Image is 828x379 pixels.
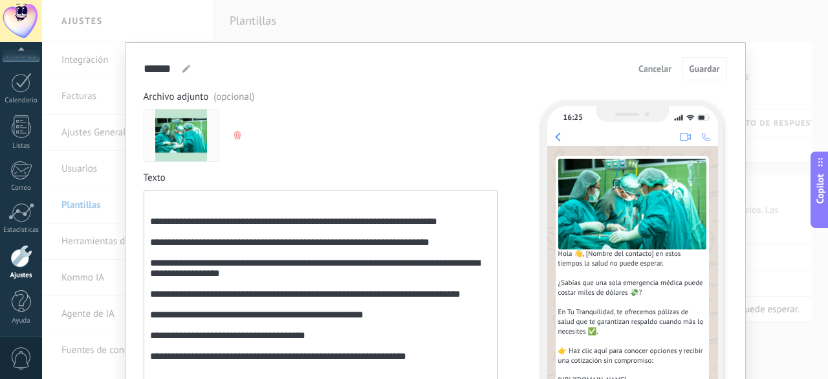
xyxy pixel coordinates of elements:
[814,174,827,203] span: Copilot
[3,226,40,235] div: Estadísticas
[213,91,254,104] span: (opcional)
[3,142,40,150] div: Listas
[563,113,583,122] div: 16:25
[3,271,40,280] div: Ajustes
[3,97,40,105] div: Calendario
[155,109,207,161] img: Preview
[633,59,677,78] button: Cancelar
[558,159,706,249] img: Preview
[144,91,498,104] span: Archivo adjunto
[689,64,719,73] span: Guardar
[638,64,671,73] span: Cancelar
[3,317,40,325] div: Ayuda
[144,172,498,185] span: Texto
[682,57,726,80] button: Guardar
[3,184,40,192] div: Correo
